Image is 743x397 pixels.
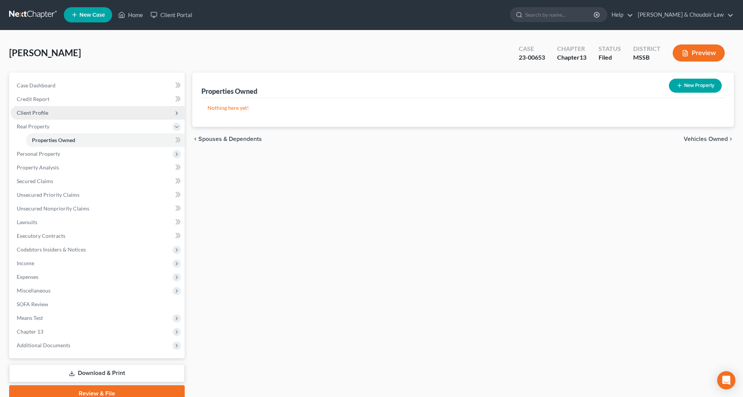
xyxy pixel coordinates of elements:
[17,219,37,225] span: Lawsuits
[633,53,661,62] div: MSSB
[684,136,734,142] button: Vehicles Owned chevron_right
[147,8,196,22] a: Client Portal
[17,96,49,102] span: Credit Report
[17,191,79,198] span: Unsecured Priority Claims
[525,8,595,22] input: Search by name...
[17,260,34,266] span: Income
[17,342,70,348] span: Additional Documents
[519,44,545,53] div: Case
[17,246,86,253] span: Codebtors Insiders & Notices
[32,137,75,143] span: Properties Owned
[11,297,185,311] a: SOFA Review
[17,233,65,239] span: Executory Contracts
[79,12,105,18] span: New Case
[17,315,43,321] span: Means Test
[17,287,51,294] span: Miscellaneous
[17,274,38,280] span: Expenses
[17,123,49,130] span: Real Property
[11,161,185,174] a: Property Analysis
[519,53,545,62] div: 23-00653
[17,164,59,171] span: Property Analysis
[9,364,185,382] a: Download & Print
[669,79,722,93] button: New Property
[17,328,43,335] span: Chapter 13
[11,215,185,229] a: Lawsuits
[198,136,262,142] span: Spouses & Dependents
[17,301,48,307] span: SOFA Review
[580,54,586,61] span: 13
[192,136,198,142] i: chevron_left
[557,44,586,53] div: Chapter
[208,104,719,112] p: Nothing here yet!
[557,53,586,62] div: Chapter
[673,44,725,62] button: Preview
[114,8,147,22] a: Home
[717,371,735,389] div: Open Intercom Messenger
[17,82,55,89] span: Case Dashboard
[26,133,185,147] a: Properties Owned
[9,47,81,58] span: [PERSON_NAME]
[192,136,262,142] button: chevron_left Spouses & Dependents
[201,87,257,96] div: Properties Owned
[11,188,185,202] a: Unsecured Priority Claims
[17,150,60,157] span: Personal Property
[608,8,633,22] a: Help
[17,178,53,184] span: Secured Claims
[17,205,89,212] span: Unsecured Nonpriority Claims
[11,174,185,188] a: Secured Claims
[17,109,48,116] span: Client Profile
[684,136,728,142] span: Vehicles Owned
[11,92,185,106] a: Credit Report
[11,229,185,243] a: Executory Contracts
[599,44,621,53] div: Status
[11,202,185,215] a: Unsecured Nonpriority Claims
[599,53,621,62] div: Filed
[728,136,734,142] i: chevron_right
[634,8,733,22] a: [PERSON_NAME] & Choudoir Law
[11,79,185,92] a: Case Dashboard
[633,44,661,53] div: District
